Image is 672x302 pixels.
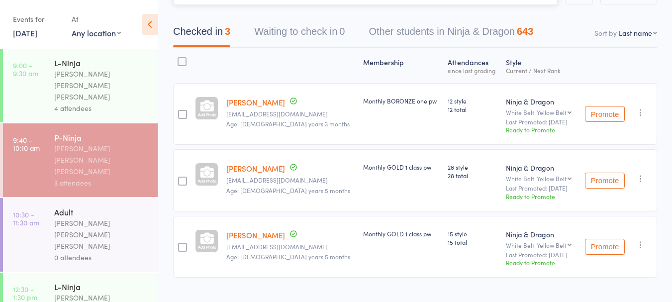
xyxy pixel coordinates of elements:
[537,175,567,182] div: Yellow Belt
[506,192,575,201] div: Ready to Promote
[585,106,625,122] button: Promote
[517,26,533,37] div: 643
[3,198,158,272] a: 10:30 -11:30 amAdult[PERSON_NAME] [PERSON_NAME] [PERSON_NAME]0 attendees
[54,102,149,114] div: 4 attendees
[226,177,355,184] small: poonam.singh463@gmail.com
[72,11,121,27] div: At
[506,118,575,125] small: Last Promoted: [DATE]
[13,285,37,301] time: 12:30 - 1:30 pm
[226,186,350,195] span: Age: [DEMOGRAPHIC_DATA] years 5 months
[448,229,497,238] span: 15 style
[54,252,149,263] div: 0 attendees
[506,251,575,258] small: Last Promoted: [DATE]
[506,258,575,267] div: Ready to Promote
[226,119,350,128] span: Age: [DEMOGRAPHIC_DATA] years 3 months
[254,21,345,47] button: Waiting to check in0
[585,173,625,189] button: Promote
[537,109,567,115] div: Yellow Belt
[506,109,575,115] div: White Belt
[13,210,39,226] time: 10:30 - 11:30 am
[506,185,575,192] small: Last Promoted: [DATE]
[13,11,62,27] div: Events for
[225,26,230,37] div: 3
[363,97,440,105] div: Monthly BORONZE one pw
[594,28,617,38] label: Sort by
[448,238,497,246] span: 15 total
[226,252,350,261] span: Age: [DEMOGRAPHIC_DATA] years 5 months
[54,143,149,177] div: [PERSON_NAME] [PERSON_NAME] [PERSON_NAME]
[226,110,355,117] small: mohamedhossamamer@gmail.com
[448,97,497,105] span: 12 style
[448,171,497,180] span: 28 total
[448,67,497,74] div: since last grading
[13,27,37,38] a: [DATE]
[506,125,575,134] div: Ready to Promote
[363,163,440,171] div: Monthly GOLD 1 class pw
[585,239,625,255] button: Promote
[226,243,355,250] small: bonita_2711@yahoo.com.au
[54,177,149,189] div: 3 attendees
[506,67,575,74] div: Current / Next Rank
[363,229,440,238] div: Monthly GOLD 1 class pw
[506,229,575,239] div: Ninja & Dragon
[173,21,230,47] button: Checked in3
[3,49,158,122] a: 9:00 -9:30 amL-Ninja[PERSON_NAME] [PERSON_NAME] [PERSON_NAME]4 attendees
[226,163,285,174] a: [PERSON_NAME]
[54,68,149,102] div: [PERSON_NAME] [PERSON_NAME] [PERSON_NAME]
[506,163,575,173] div: Ninja & Dragon
[448,163,497,171] span: 28 style
[359,52,444,79] div: Membership
[506,97,575,106] div: Ninja & Dragon
[72,27,121,38] div: Any location
[226,97,285,107] a: [PERSON_NAME]
[506,175,575,182] div: White Belt
[448,105,497,113] span: 12 total
[369,21,533,47] button: Other students in Ninja & Dragon643
[502,52,578,79] div: Style
[444,52,501,79] div: Atten­dances
[3,123,158,197] a: 9:40 -10:10 amP-Ninja[PERSON_NAME] [PERSON_NAME] [PERSON_NAME]3 attendees
[13,136,40,152] time: 9:40 - 10:10 am
[339,26,345,37] div: 0
[506,242,575,248] div: White Belt
[619,28,652,38] div: Last name
[13,61,38,77] time: 9:00 - 9:30 am
[54,281,149,292] div: L-Ninja
[54,206,149,217] div: Adult
[226,230,285,240] a: [PERSON_NAME]
[54,57,149,68] div: L-Ninja
[54,217,149,252] div: [PERSON_NAME] [PERSON_NAME] [PERSON_NAME]
[54,132,149,143] div: P-Ninja
[537,242,567,248] div: Yellow Belt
